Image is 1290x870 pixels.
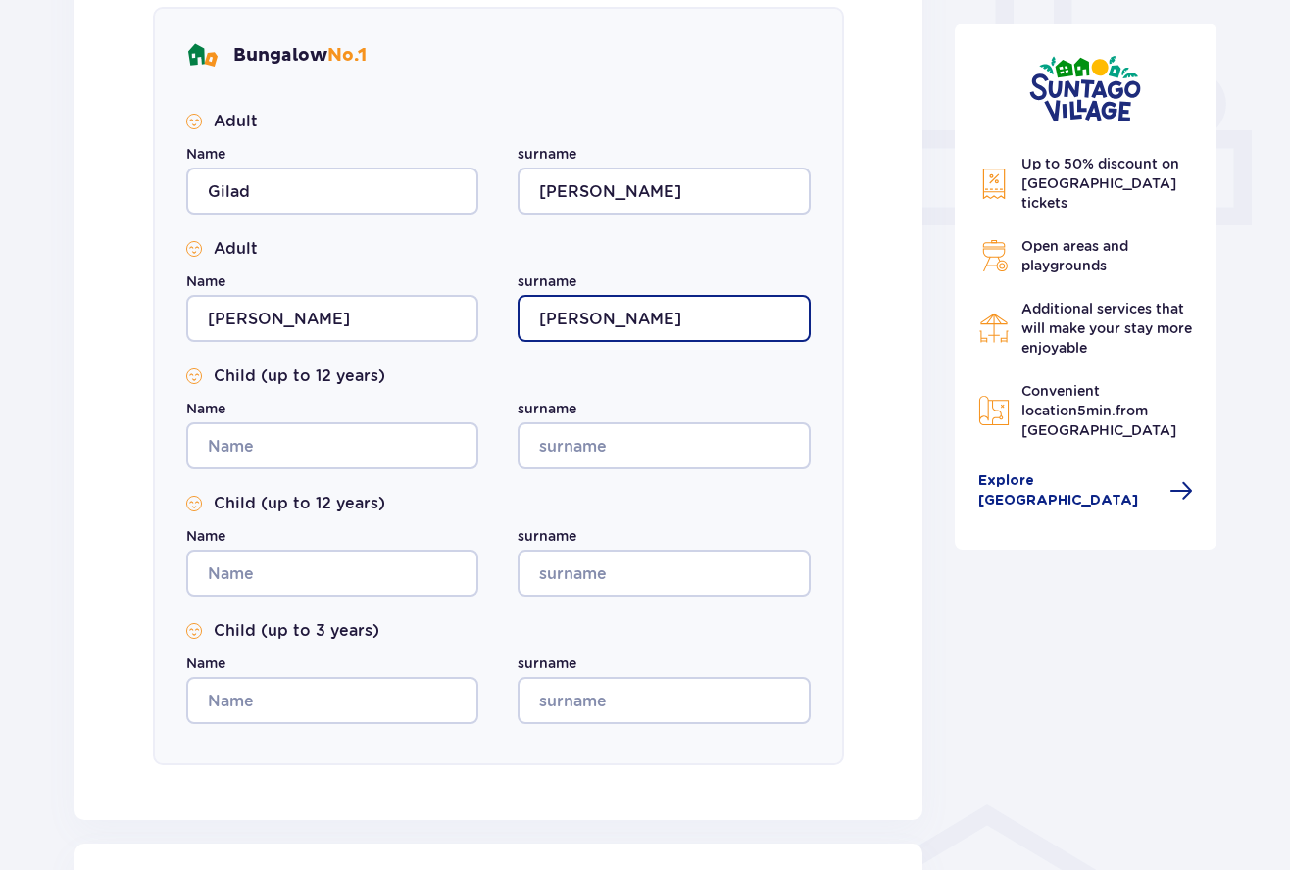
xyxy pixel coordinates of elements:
img: Smile Icon [186,496,202,511]
img: Discount Icon [978,168,1010,200]
p: Child (up to 3 years) [214,620,379,642]
input: surname [518,168,810,215]
input: surname [518,550,810,597]
p: Bungalow [233,44,367,68]
label: Name [186,399,225,418]
img: Restaurant Icon [978,313,1010,344]
input: Name [186,550,478,597]
img: Icon Grill [978,240,1010,271]
img: Map Icon [978,395,1010,426]
p: Child (up to 12 years) [214,365,385,387]
label: surname [518,144,576,164]
label: Name [186,653,225,673]
label: surname [518,526,576,546]
label: Name [186,144,225,164]
span: No. 1 [327,44,367,67]
input: Name [186,422,478,469]
img: Smile Icon [186,241,202,257]
label: surname [518,399,576,418]
img: Smile Icon [186,623,202,639]
p: Child (up to 12 years) [214,493,385,514]
input: surname [518,422,810,469]
input: surname [518,677,810,724]
img: Smile Icon [186,368,202,384]
label: surname [518,271,576,291]
p: Adult [214,111,258,132]
input: surname [518,295,810,342]
img: Smile Icon [186,114,202,129]
span: Additional services that will make your stay more enjoyable [1021,301,1192,356]
p: Adult [214,238,258,260]
label: Name [186,271,225,291]
input: Name [186,677,478,724]
input: Name [186,168,478,215]
input: Name [186,295,478,342]
img: Suntago Village [1029,55,1141,122]
a: Explore [GEOGRAPHIC_DATA] [978,471,1194,510]
label: Name [186,526,225,546]
span: Convenient location5 from [GEOGRAPHIC_DATA] [1021,383,1176,438]
span: Up to 50% discount on [GEOGRAPHIC_DATA] tickets [1021,156,1179,211]
span: Open areas and playgrounds [1021,238,1128,273]
span: min. [1086,403,1116,418]
span: Explore [GEOGRAPHIC_DATA] [978,471,1159,510]
img: bungalows Icon [186,40,218,72]
label: surname [518,653,576,673]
